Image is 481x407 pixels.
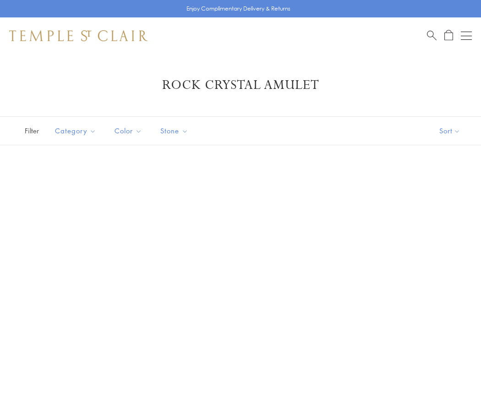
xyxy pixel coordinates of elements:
[419,117,481,145] button: Show sort by
[153,121,195,141] button: Stone
[9,30,148,41] img: Temple St. Clair
[50,125,103,137] span: Category
[156,125,195,137] span: Stone
[444,30,453,41] a: Open Shopping Bag
[108,121,149,141] button: Color
[186,4,290,13] p: Enjoy Complimentary Delivery & Returns
[48,121,103,141] button: Category
[461,30,472,41] button: Open navigation
[427,30,437,41] a: Search
[23,77,458,93] h1: Rock Crystal Amulet
[110,125,149,137] span: Color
